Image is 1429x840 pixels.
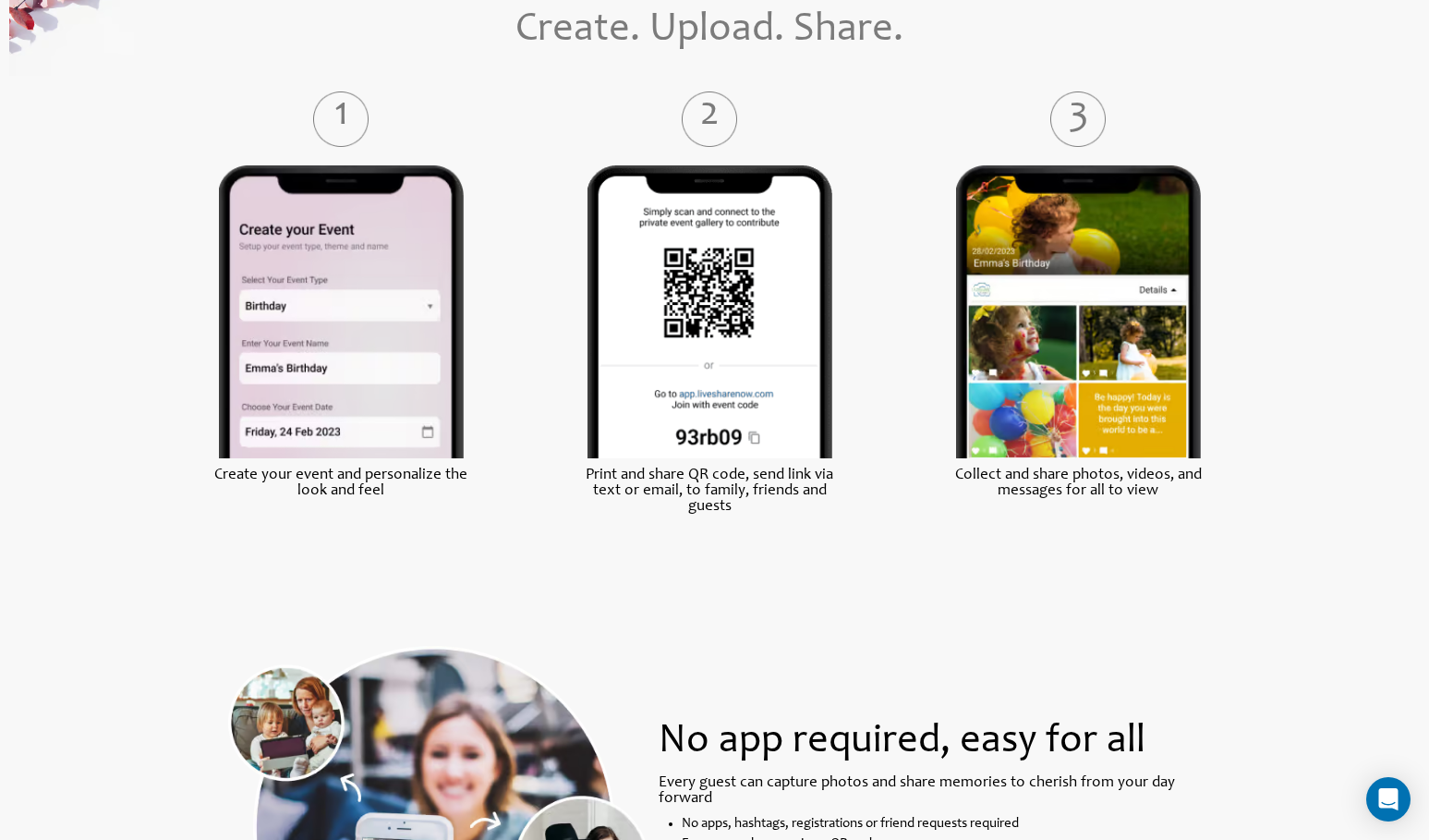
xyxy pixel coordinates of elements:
li: No apps, hashtags, registrations or friend requests required [682,814,1191,834]
img: home_section_create | Live Photo Slideshow for Events | Create Free Events Album for Any Occasion [219,165,465,458]
div: Open Intercom Messenger [1366,777,1411,822]
label: Create your event and personalize the look and feel [206,468,476,499]
label: 3 [925,105,1231,133]
label: Print and share QR code, send link via text or email, to family, friends and guests [575,468,844,515]
label: 1 [188,105,494,133]
label: 2 [556,105,863,133]
img: home_section_upload | Live Photo Slideshow for Events | Create Free Events Album for Any Occasion [956,165,1202,458]
span: Create. Upload. Share. [515,10,903,51]
label: Every guest can capture photos and share memories to cherish from your day forward [659,775,1191,807]
label: Collect and share photos, videos, and messages for all to view [943,468,1213,499]
span: No app required, easy for all [659,722,1145,762]
img: home_section_share | Live Photo Slideshow for Events | Create Free Events Album for Any Occasion [587,165,833,458]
